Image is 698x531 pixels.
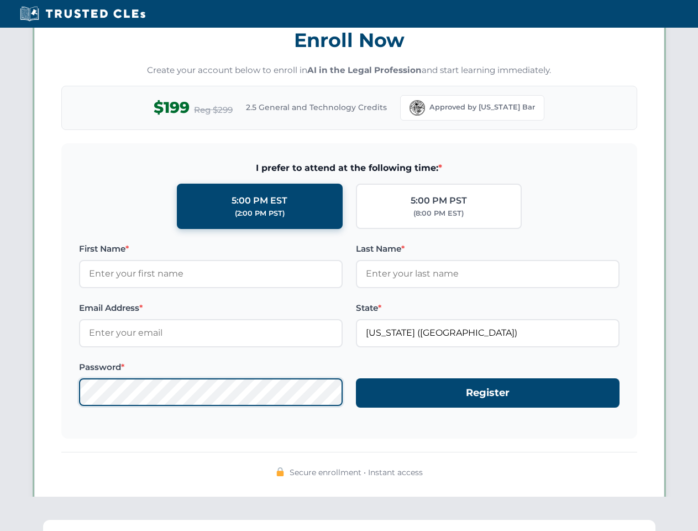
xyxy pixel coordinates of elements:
[154,95,190,120] span: $199
[194,103,233,117] span: Reg $299
[410,100,425,116] img: Florida Bar
[232,194,287,208] div: 5:00 PM EST
[61,23,637,58] h3: Enroll Now
[17,6,149,22] img: Trusted CLEs
[61,64,637,77] p: Create your account below to enroll in and start learning immediately.
[246,101,387,113] span: 2.5 General and Technology Credits
[413,208,464,219] div: (8:00 PM EST)
[356,301,620,315] label: State
[356,378,620,408] button: Register
[79,319,343,347] input: Enter your email
[276,467,285,476] img: 🔒
[79,242,343,256] label: First Name
[79,260,343,288] input: Enter your first name
[235,208,285,219] div: (2:00 PM PST)
[79,161,620,175] span: I prefer to attend at the following time:
[356,260,620,288] input: Enter your last name
[356,319,620,347] input: Florida (FL)
[307,65,422,75] strong: AI in the Legal Profession
[79,301,343,315] label: Email Address
[79,361,343,374] label: Password
[429,102,535,113] span: Approved by [US_STATE] Bar
[411,194,467,208] div: 5:00 PM PST
[356,242,620,256] label: Last Name
[290,466,423,478] span: Secure enrollment • Instant access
